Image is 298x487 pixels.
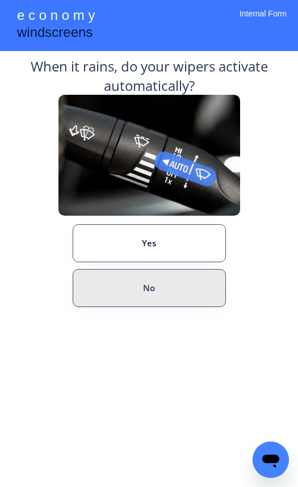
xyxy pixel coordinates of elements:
div: Internal Form [240,9,287,34]
img: Rain%20Sensor%20Example.png [58,95,240,216]
div: windscreens [17,23,93,45]
button: Yes [73,224,226,262]
button: No [73,269,226,307]
iframe: Button to launch messaging window [253,442,289,478]
div: e c o n o m y [17,6,95,27]
div: When it rains, do your wipers activate automatically? [10,57,288,95]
